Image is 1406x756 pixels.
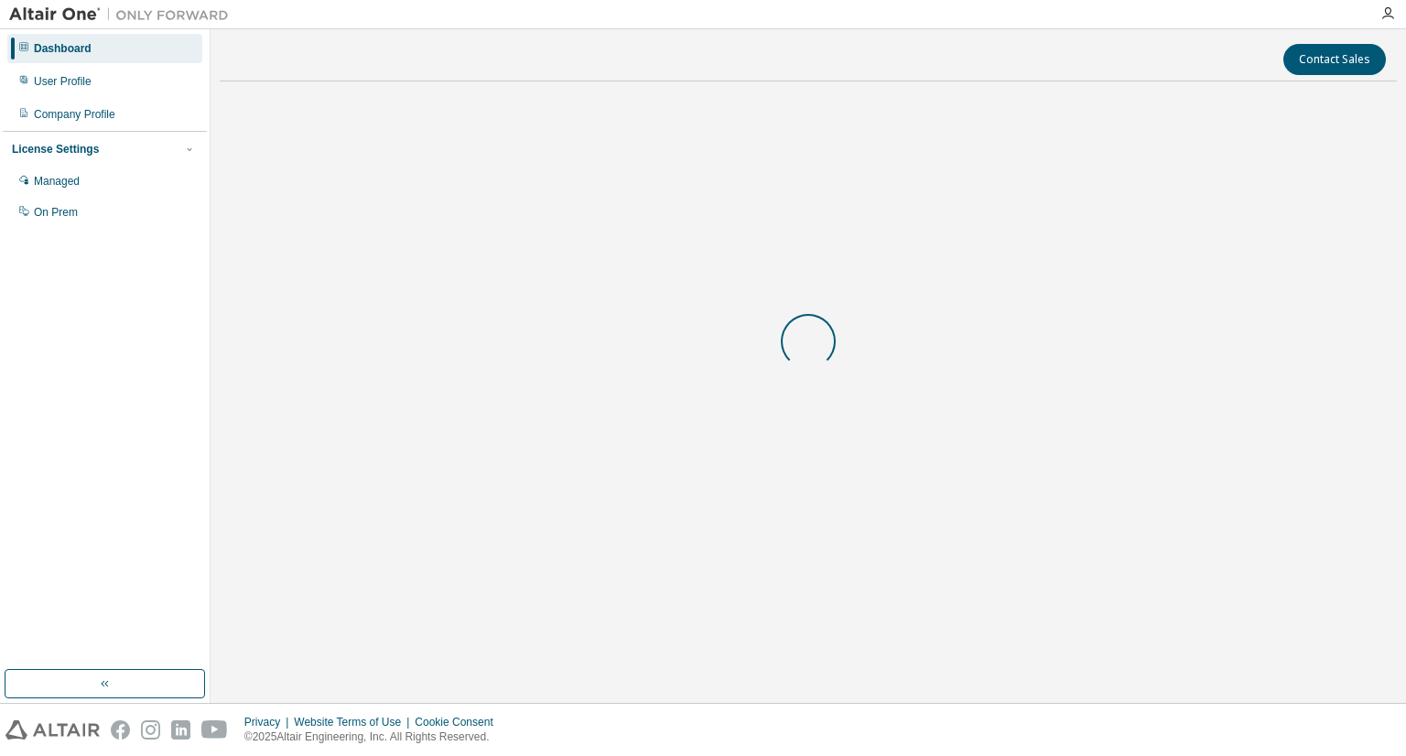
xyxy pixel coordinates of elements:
[9,5,238,24] img: Altair One
[171,720,190,740] img: linkedin.svg
[294,715,415,729] div: Website Terms of Use
[34,205,78,220] div: On Prem
[141,720,160,740] img: instagram.svg
[1283,44,1386,75] button: Contact Sales
[12,142,99,157] div: License Settings
[244,715,294,729] div: Privacy
[34,74,92,89] div: User Profile
[34,107,115,122] div: Company Profile
[415,715,503,729] div: Cookie Consent
[34,41,92,56] div: Dashboard
[201,720,228,740] img: youtube.svg
[111,720,130,740] img: facebook.svg
[5,720,100,740] img: altair_logo.svg
[244,729,504,745] p: © 2025 Altair Engineering, Inc. All Rights Reserved.
[34,174,80,189] div: Managed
